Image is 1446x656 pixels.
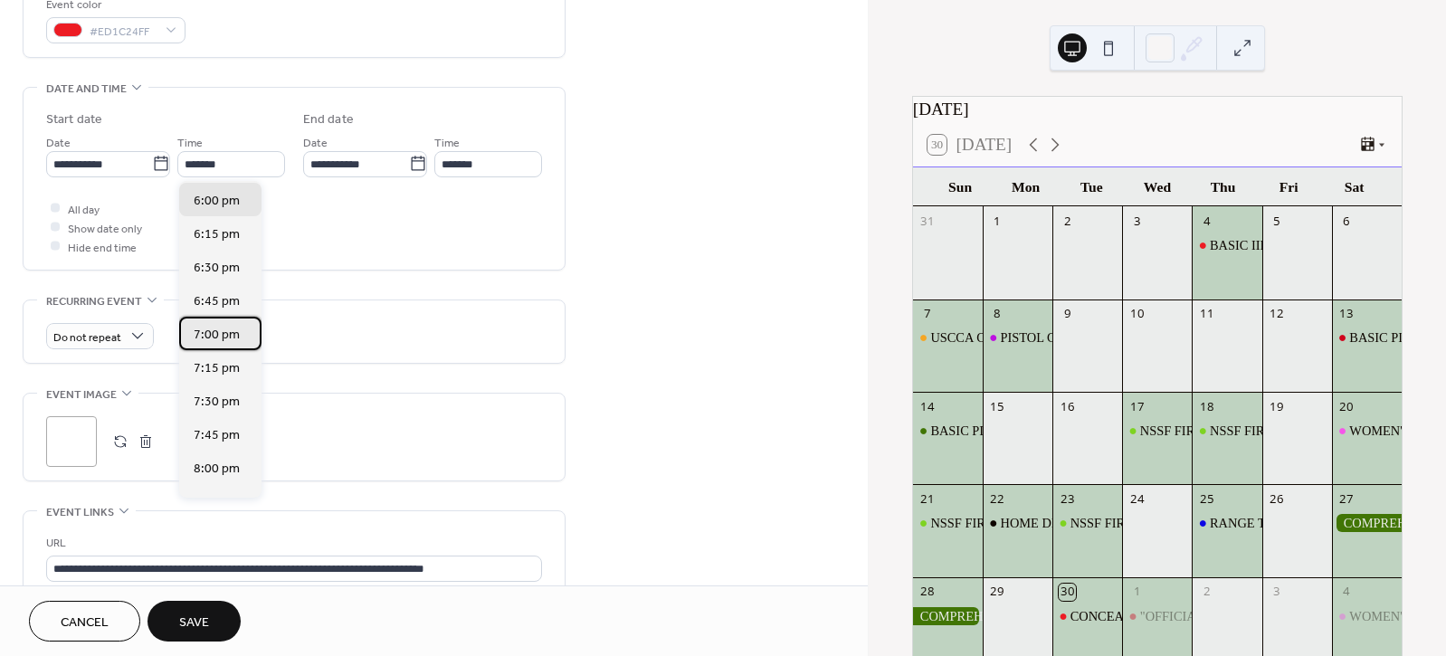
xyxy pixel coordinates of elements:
[983,514,1052,532] div: HOME DEFENSE PLAN WORKSHOP
[989,491,1005,508] div: 22
[1338,306,1355,322] div: 13
[919,213,936,229] div: 31
[147,601,241,642] button: Save
[1128,491,1145,508] div: 24
[179,613,209,632] span: Save
[194,358,240,377] span: 7:15 pm
[1125,167,1191,206] div: Wed
[919,306,936,322] div: 7
[1128,584,1145,600] div: 1
[1332,328,1402,347] div: BASIC PISTOL 1 COURSE
[919,398,936,414] div: 14
[46,416,97,467] div: ;
[1338,491,1355,508] div: 27
[1199,306,1215,322] div: 11
[194,425,240,444] span: 7:45 pm
[1059,167,1125,206] div: Tue
[1059,306,1075,322] div: 9
[46,385,117,404] span: Event image
[177,133,203,152] span: Time
[1001,328,1114,347] div: PISTOL CLEANING
[68,219,142,238] span: Show date only
[1192,236,1261,254] div: BASIC III/SKILLS & DRILLS
[194,291,240,310] span: 6:45 pm
[194,392,240,411] span: 7:30 pm
[993,167,1059,206] div: Mon
[1269,491,1285,508] div: 26
[194,459,240,478] span: 8:00 pm
[913,328,983,347] div: USCCA CONCEALED CARRY CLASS w/REAL LIFE SCENARIOS & GA CONSTITUTIONAL CARRY EXPLAINED
[1128,306,1145,322] div: 10
[989,306,1005,322] div: 8
[194,191,240,210] span: 6:00 pm
[53,327,121,347] span: Do not repeat
[1052,607,1122,625] div: CONCEALED CARRY LASER SIMULATION COURSE
[1269,398,1285,414] div: 19
[1001,514,1213,532] div: HOME DEFENSE PLAN WORKSHOP
[1192,422,1261,440] div: NSSF FIRST SHOTS
[46,292,142,311] span: Recurring event
[913,607,983,625] div: COMPREHENSIVE BASIC COURSE-2 FULL DAYS
[1199,398,1215,414] div: 18
[194,224,240,243] span: 6:15 pm
[1128,398,1145,414] div: 17
[1210,422,1324,440] div: NSSF FIRST SHOTS
[928,167,994,206] div: Sun
[68,200,100,219] span: All day
[913,514,983,532] div: NSSF FIRST SHOTS
[913,422,983,440] div: BASIC PISTOL II & GUN CLEANING
[1332,422,1402,440] div: WOMEN'S BASIC PISTOL 1
[1122,422,1192,440] div: NSSF FIRST SHOTS
[1059,584,1075,600] div: 30
[1190,167,1256,206] div: Thu
[1269,213,1285,229] div: 5
[90,22,157,41] span: #ED1C24FF
[989,584,1005,600] div: 29
[989,213,1005,229] div: 1
[1122,607,1192,625] div: "OFFICIAL" STOP THE BLEED COURSE
[930,514,1044,532] div: NSSF FIRST SHOTS
[194,258,240,277] span: 6:30 pm
[1256,167,1322,206] div: Fri
[913,97,1402,123] div: [DATE]
[303,133,328,152] span: Date
[303,110,354,129] div: End date
[1338,398,1355,414] div: 20
[194,325,240,344] span: 7:00 pm
[1059,398,1075,414] div: 16
[989,398,1005,414] div: 15
[1269,306,1285,322] div: 12
[919,584,936,600] div: 28
[1052,514,1122,532] div: NSSF FIRST SHOTS
[29,601,140,642] button: Cancel
[1059,491,1075,508] div: 23
[1338,584,1355,600] div: 4
[46,534,538,553] div: URL
[1070,514,1184,532] div: NSSF FIRST SHOTS
[1338,213,1355,229] div: 6
[434,133,460,152] span: Time
[1199,584,1215,600] div: 2
[46,503,114,522] span: Event links
[194,492,240,511] span: 8:15 pm
[1210,236,1375,254] div: BASIC III/SKILLS & DRILLS
[46,133,71,152] span: Date
[1140,607,1372,625] div: "OFFICIAL" STOP THE BLEED COURSE
[1269,584,1285,600] div: 3
[1321,167,1387,206] div: Sat
[1332,607,1402,625] div: WOMEN'S BASIC PISTOL 1
[1210,514,1289,532] div: RANGE TIME
[983,328,1052,347] div: PISTOL CLEANING
[1332,514,1402,532] div: COMPREHENSIVE BASIC COURSE-2 FULL DAYS
[1059,213,1075,229] div: 2
[68,238,137,257] span: Hide end time
[1199,213,1215,229] div: 4
[1199,491,1215,508] div: 25
[1128,213,1145,229] div: 3
[61,613,109,632] span: Cancel
[930,422,1142,440] div: BASIC PISTOL II & GUN CLEANING
[1192,514,1261,532] div: RANGE TIME
[46,110,102,129] div: Start date
[46,80,127,99] span: Date and time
